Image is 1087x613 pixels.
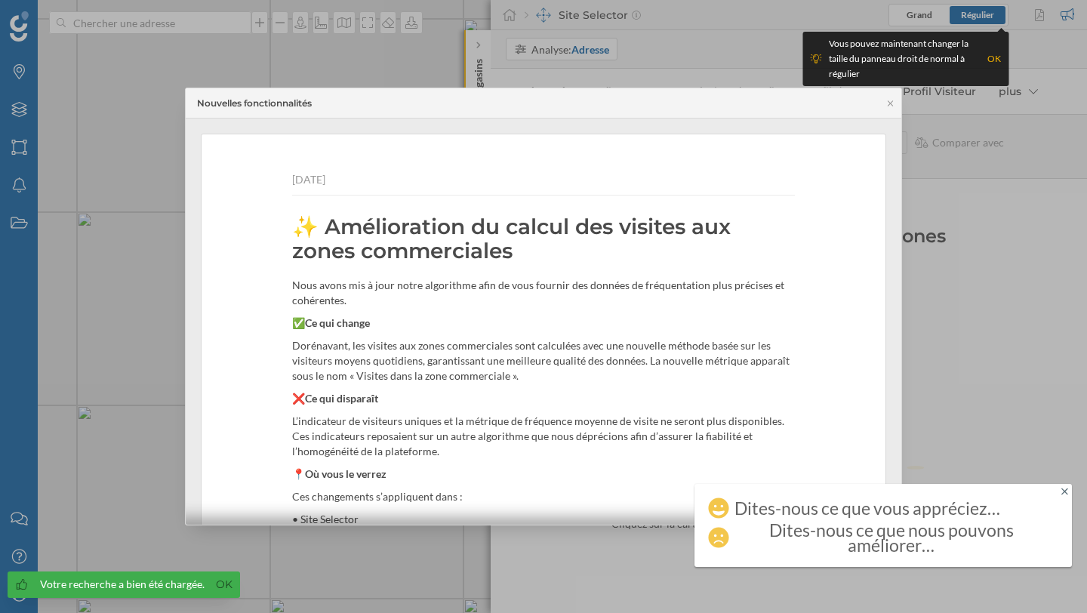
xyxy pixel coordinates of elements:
span: • Site Selector [292,513,359,525]
h2: ✨ Amélioration du calcul des visites aux zones commerciales [292,214,795,263]
span: Ces changements s’appliquent dans : [292,490,463,503]
span: Où vous le verrez [305,467,386,480]
div: Dites-nous ce que nous pouvons améliorer… [734,522,1047,553]
span: ✅ [292,316,305,329]
div: Votre recherche a bien été chargée. [40,577,205,592]
span: Ce qui disparaît [305,392,378,405]
span: Nous avons mis à jour notre algorithme afin de vous fournir des données de fréquentation plus pré... [292,279,784,306]
div: Dites-nous ce que vous appréciez… [734,501,1000,516]
div: Vous pouvez maintenant changer la taille du panneau droit de normal à régulier [829,36,980,82]
div: Nouvelles fonctionnalités [197,97,312,110]
span: L’indicateur de visiteurs uniques et la métrique de fréquence moyenne de visite ne seront plus di... [292,414,784,457]
a: Ok [212,576,236,593]
span: 📍 [292,467,305,480]
span: Dorénavant, les visites aux zones commerciales sont calculées avec une nouvelle méthode basée sur... [292,339,790,382]
span: Assistance [30,11,103,24]
div: [DATE] [292,172,795,196]
span: ❌ [292,392,305,405]
div: OK [987,51,1001,66]
span: Ce qui change [305,316,370,329]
